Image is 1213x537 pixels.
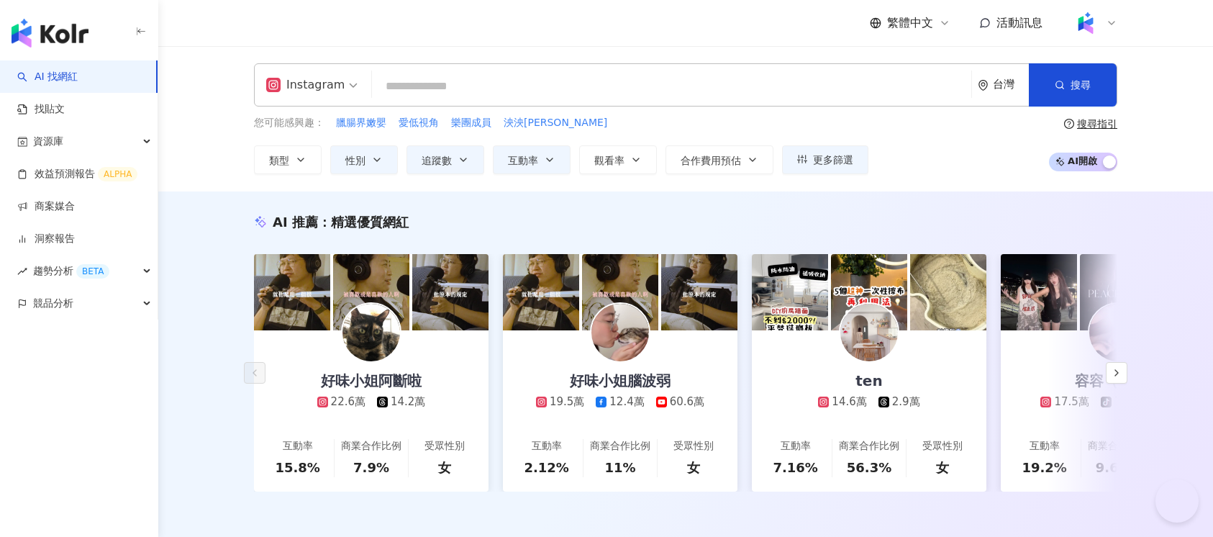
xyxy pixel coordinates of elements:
[399,116,439,130] span: 愛低視角
[254,330,489,492] a: 好味小姐阿斷啦22.6萬14.2萬互動率15.8%商業合作比例7.9%受眾性別女
[336,116,386,130] span: 臘腸界嫩嬰
[839,439,899,453] div: 商業合作比例
[342,304,400,361] img: KOL Avatar
[331,215,409,230] span: 精選優質網紅
[590,439,650,453] div: 商業合作比例
[1096,459,1140,477] div: 9.68%
[910,254,986,330] img: post-image
[1072,9,1099,37] img: Kolr%20app%20icon%20%281%29.png
[832,394,866,410] div: 14.6萬
[1155,479,1199,523] iframe: Help Scout Beacon - Open
[275,459,319,477] div: 15.8%
[17,266,27,276] span: rise
[579,145,657,174] button: 觀看率
[306,371,436,391] div: 好味小姐阿斷啦
[503,254,579,330] img: post-image
[922,439,963,453] div: 受眾性別
[398,115,440,131] button: 愛低視角
[681,155,741,166] span: 合作費用預估
[269,155,289,166] span: 類型
[17,167,137,181] a: 效益預測報告ALPHA
[331,394,365,410] div: 22.6萬
[532,439,562,453] div: 互動率
[670,394,704,410] div: 60.6萬
[17,70,78,84] a: searchAI 找網紅
[687,459,700,477] div: 女
[283,439,313,453] div: 互動率
[273,213,409,231] div: AI 推薦 ：
[1114,394,1142,410] div: 7.3萬
[604,459,635,477] div: 11%
[341,439,401,453] div: 商業合作比例
[391,394,425,410] div: 14.2萬
[661,254,737,330] img: post-image
[936,459,949,477] div: 女
[1001,254,1077,330] img: post-image
[1030,439,1060,453] div: 互動率
[752,330,986,492] a: ten14.6萬2.9萬互動率7.16%商業合作比例56.3%受眾性別女
[424,439,465,453] div: 受眾性別
[493,145,571,174] button: 互動率
[254,116,324,130] span: 您可能感興趣：
[33,125,63,158] span: 資源庫
[840,304,898,361] img: KOL Avatar
[438,459,451,477] div: 女
[254,254,330,330] img: post-image
[847,459,891,477] div: 56.3%
[254,145,322,174] button: 類型
[412,254,489,330] img: post-image
[17,102,65,117] a: 找貼文
[887,15,933,31] span: 繁體中文
[582,254,658,330] img: post-image
[503,330,737,492] a: 好味小姐腦波弱19.5萬12.4萬60.6萬互動率2.12%商業合作比例11%受眾性別女
[996,16,1042,30] span: 活動訊息
[76,264,109,279] div: BETA
[451,116,491,130] span: 樂團成員
[594,155,624,166] span: 觀看率
[33,255,109,287] span: 趨勢分析
[17,199,75,214] a: 商案媒合
[508,155,538,166] span: 互動率
[1054,394,1089,410] div: 17.5萬
[773,459,817,477] div: 7.16%
[266,73,345,96] div: Instagram
[1088,439,1148,453] div: 商業合作比例
[1060,371,1176,391] div: 容容（용용）
[524,459,568,477] div: 2.12%
[752,254,828,330] img: post-image
[673,439,714,453] div: 受眾性別
[406,145,484,174] button: 追蹤數
[1064,119,1074,129] span: question-circle
[978,80,989,91] span: environment
[1022,459,1066,477] div: 19.2%
[33,287,73,320] span: 競品分析
[1080,254,1156,330] img: post-image
[1071,79,1091,91] span: 搜尋
[345,155,365,166] span: 性別
[333,254,409,330] img: post-image
[450,115,492,131] button: 樂團成員
[555,371,685,391] div: 好味小姐腦波弱
[665,145,773,174] button: 合作費用預估
[841,371,896,391] div: ten
[1029,63,1117,107] button: 搜尋
[504,116,607,130] span: 泱泱[PERSON_NAME]
[550,394,584,410] div: 19.5萬
[1089,304,1147,361] img: KOL Avatar
[993,78,1029,91] div: 台灣
[831,254,907,330] img: post-image
[422,155,452,166] span: 追蹤數
[609,394,644,410] div: 12.4萬
[17,232,75,246] a: 洞察報告
[330,145,398,174] button: 性別
[1077,118,1117,130] div: 搜尋指引
[503,115,608,131] button: 泱泱[PERSON_NAME]
[892,394,920,410] div: 2.9萬
[781,439,811,453] div: 互動率
[813,154,853,166] span: 更多篩選
[353,459,389,477] div: 7.9%
[335,115,387,131] button: 臘腸界嫩嬰
[591,304,649,361] img: KOL Avatar
[782,145,868,174] button: 更多篩選
[12,19,88,48] img: logo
